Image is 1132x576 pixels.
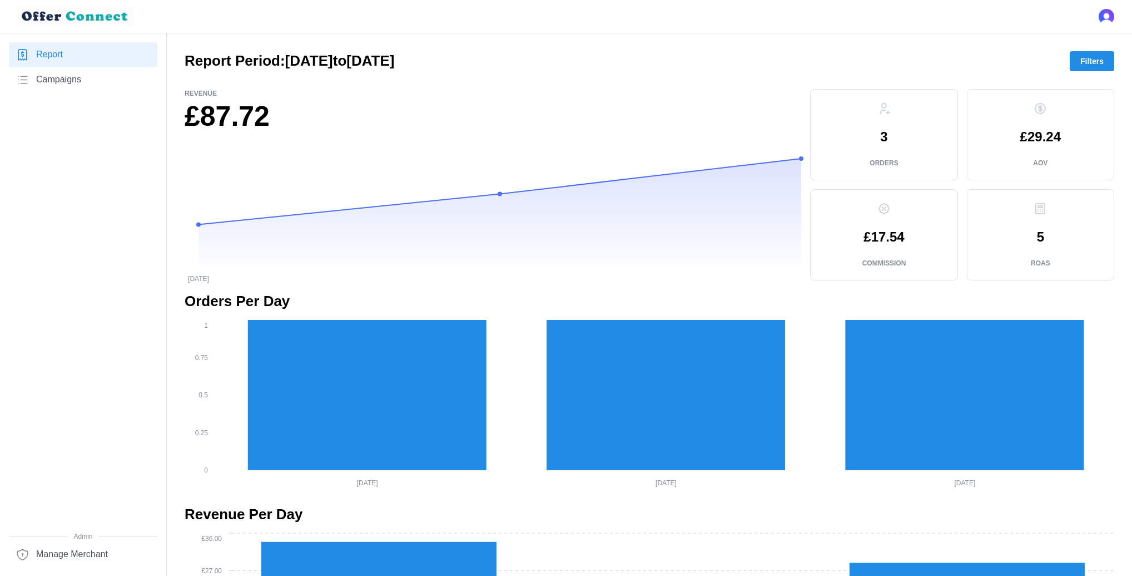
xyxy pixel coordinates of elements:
[185,505,1114,524] h2: Revenue Per Day
[9,531,157,542] span: Admin
[357,479,378,486] tspan: [DATE]
[188,274,209,282] tspan: [DATE]
[656,479,677,486] tspan: [DATE]
[185,89,801,99] p: Revenue
[1099,9,1114,24] img: 's logo
[9,67,157,92] a: Campaigns
[1037,230,1044,244] p: 5
[954,479,975,486] tspan: [DATE]
[880,130,887,144] p: 3
[201,535,222,543] tspan: £36.00
[195,429,208,437] tspan: 0.25
[201,567,222,575] tspan: £27.00
[204,466,208,474] tspan: 0
[9,542,157,567] a: Manage Merchant
[1031,259,1050,268] p: ROAS
[185,99,801,135] h1: £87.72
[36,48,63,62] span: Report
[863,230,904,244] p: £17.54
[185,292,1114,311] h2: Orders Per Day
[36,548,108,562] span: Manage Merchant
[195,354,208,362] tspan: 0.75
[1033,159,1047,168] p: AOV
[198,391,208,399] tspan: 0.5
[204,321,208,329] tspan: 1
[18,7,133,26] img: loyalBe Logo
[1080,52,1104,71] span: Filters
[1020,130,1061,144] p: £29.24
[36,73,81,87] span: Campaigns
[1070,51,1114,71] button: Filters
[185,51,394,71] h2: Report Period: [DATE] to [DATE]
[870,159,898,168] p: Orders
[9,42,157,67] a: Report
[1099,9,1114,24] button: Open user button
[862,259,906,268] p: Commission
